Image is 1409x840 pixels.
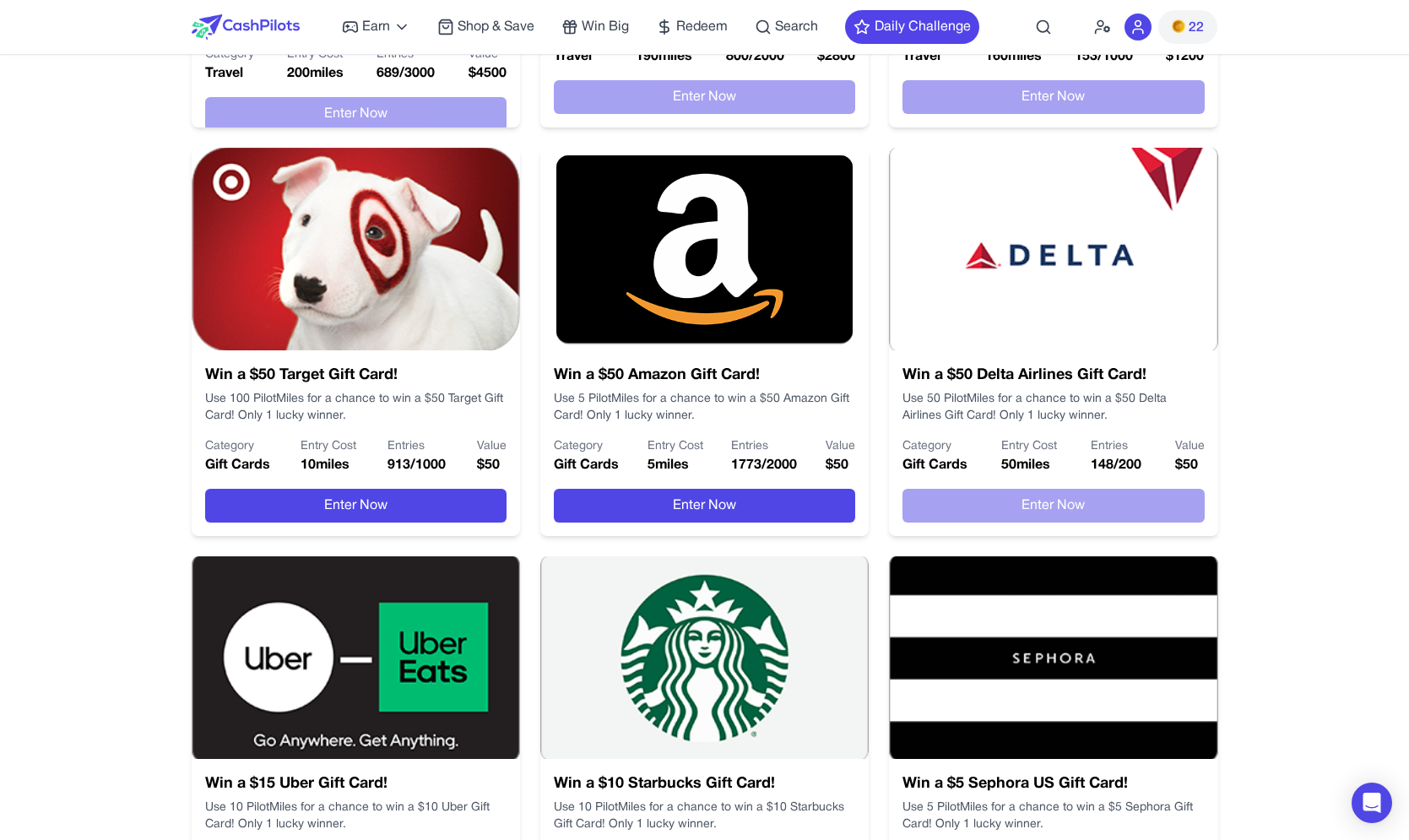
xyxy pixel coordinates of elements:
[469,63,507,84] p: $ 4500
[775,17,818,37] span: Search
[377,46,435,63] p: Entries
[554,364,855,387] h3: Win a $50 Amazon Gift Card!
[205,391,507,425] p: Use 100 PilotMiles for a chance to win a $50 Target Gift Card! Only 1 lucky winner.
[205,799,507,833] p: Use 10 PilotMiles for a chance to win a $10 Uber Gift Card! Only 1 lucky winner.
[554,46,603,67] p: Travel
[648,438,703,455] p: Entry Cost
[902,438,967,455] p: Category
[731,455,797,475] p: 1773 / 2000
[1352,783,1392,823] div: Open Intercom Messenger
[387,455,446,475] p: 913 / 1000
[205,489,507,523] button: Enter Now
[648,455,703,475] p: 5 miles
[902,364,1204,387] h3: Win a $50 Delta Airlines Gift Card!
[554,80,855,114] button: Enter Now
[192,14,300,40] img: CashPilots Logo
[458,17,534,37] span: Shop & Save
[656,17,728,37] a: Redeem
[387,438,446,455] p: Entries
[301,455,356,475] p: 10 miles
[902,489,1204,523] button: Enter Now
[205,364,507,387] h3: Win a $50 Target Gift Card!
[554,489,855,523] button: Enter Now
[582,17,629,37] span: Win Big
[205,438,270,455] p: Category
[1172,19,1185,33] img: PMs
[205,63,254,84] p: Travel
[1175,455,1205,475] p: $ 50
[192,148,520,350] img: Win a $50 Target Gift Card!
[889,148,1217,350] img: Win a $50 Delta Airlines Gift Card!
[902,799,1204,833] p: Use 5 PilotMiles for a chance to win a $5 Sephora Gift Card! Only 1 lucky winner.
[469,46,507,63] p: Value
[726,46,784,67] p: 800 / 2000
[636,46,692,67] p: 190 miles
[554,438,619,455] p: Category
[205,455,270,475] p: Gift Cards
[817,46,855,67] p: $ 2800
[205,772,507,796] h3: Win a $15 Uber Gift Card!
[192,556,520,759] img: Win a $15 Uber Gift Card!
[902,391,1204,425] p: Use 50 PilotMiles for a chance to win a $50 Delta Airlines Gift Card! Only 1 lucky winner.
[1091,455,1141,475] p: 148 / 200
[826,455,855,475] p: $ 50
[540,556,869,759] img: Win a $10 Starbucks Gift Card!
[1158,10,1217,44] button: PMs22
[902,80,1204,114] button: Enter Now
[826,438,855,455] p: Value
[1001,438,1057,455] p: Entry Cost
[902,46,951,67] p: Travel
[845,10,979,44] button: Daily Challenge
[1166,46,1204,67] p: $ 1200
[377,63,435,84] p: 689 / 3000
[362,17,390,37] span: Earn
[985,46,1042,67] p: 160 miles
[1175,438,1205,455] p: Value
[676,17,728,37] span: Redeem
[1189,18,1204,38] span: 22
[342,17,410,37] a: Earn
[205,97,507,131] button: Enter Now
[902,772,1204,796] h3: Win a $5 Sephora US Gift Card!
[301,438,356,455] p: Entry Cost
[205,46,254,63] p: Category
[477,455,507,475] p: $ 50
[554,772,855,796] h3: Win a $10 Starbucks Gift Card!
[889,556,1217,759] img: Win a $5 Sephora US Gift Card!
[731,438,797,455] p: Entries
[287,63,344,84] p: 200 miles
[755,17,818,37] a: Search
[554,455,619,475] p: Gift Cards
[554,799,855,833] p: Use 10 PilotMiles for a chance to win a $10 Starbucks Gift Card! Only 1 lucky winner.
[554,391,855,425] p: Use 5 PilotMiles for a chance to win a $50 Amazon Gift Card! Only 1 lucky winner.
[540,148,869,350] img: Win a $50 Amazon Gift Card!
[477,438,507,455] p: Value
[1001,455,1057,475] p: 50 miles
[1091,438,1141,455] p: Entries
[437,17,534,37] a: Shop & Save
[287,46,344,63] p: Entry Cost
[1075,46,1133,67] p: 153 / 1000
[902,455,967,475] p: Gift Cards
[561,17,629,37] a: Win Big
